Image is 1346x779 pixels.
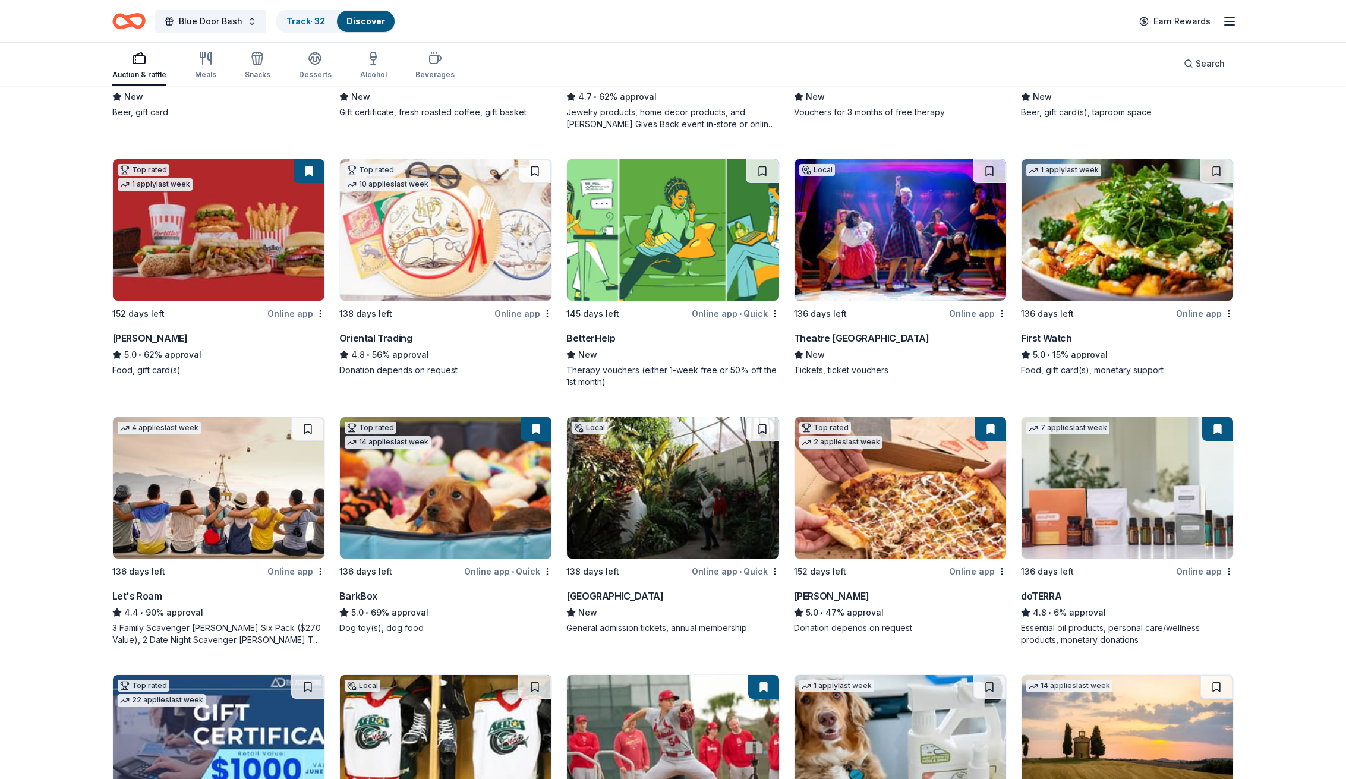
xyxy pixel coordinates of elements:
[594,92,597,102] span: •
[112,417,325,646] a: Image for Let's Roam4 applieslast week136 days leftOnline appLet's Roam4.4•90% approval3 Family S...
[195,46,216,86] button: Meals
[799,164,835,176] div: Local
[739,309,742,318] span: •
[1026,164,1101,176] div: 1 apply last week
[345,164,396,176] div: Top rated
[351,90,370,104] span: New
[578,90,592,104] span: 4.7
[572,422,607,434] div: Local
[339,348,552,362] div: 56% approval
[367,350,370,359] span: •
[1022,159,1233,301] img: Image for First Watch
[1174,52,1234,75] button: Search
[566,106,779,130] div: Jewelry products, home decor products, and [PERSON_NAME] Gives Back event in-store or online (or ...
[112,307,165,321] div: 152 days left
[1021,364,1234,376] div: Food, gift card(s), monetary support
[415,70,455,80] div: Beverages
[1021,348,1234,362] div: 15% approval
[339,589,377,603] div: BarkBox
[112,622,325,646] div: 3 Family Scavenger [PERSON_NAME] Six Pack ($270 Value), 2 Date Night Scavenger [PERSON_NAME] Two ...
[799,422,851,434] div: Top rated
[345,178,431,191] div: 10 applies last week
[794,589,869,603] div: [PERSON_NAME]
[1021,564,1074,579] div: 136 days left
[795,417,1006,559] img: Image for Casey's
[566,331,615,345] div: BetterHelp
[351,605,364,620] span: 5.0
[794,106,1007,118] div: Vouchers for 3 months of free therapy
[351,348,365,362] span: 4.8
[155,10,266,33] button: Blue Door Bash
[794,622,1007,634] div: Donation depends on request
[692,564,780,579] div: Online app Quick
[112,348,325,362] div: 62% approval
[739,567,742,576] span: •
[949,306,1007,321] div: Online app
[345,422,396,434] div: Top rated
[118,680,169,692] div: Top rated
[195,70,216,80] div: Meals
[794,159,1007,376] a: Image for Theatre Cedar RapidsLocal136 days leftOnline appTheatre [GEOGRAPHIC_DATA]NewTickets, ti...
[567,417,778,559] img: Image for Greater Des Moines Botanical Gardens
[794,331,929,345] div: Theatre [GEOGRAPHIC_DATA]
[1021,605,1234,620] div: 6% approval
[112,159,325,376] a: Image for Portillo'sTop rated1 applylast week152 days leftOnline app[PERSON_NAME]5.0•62% approval...
[566,90,779,104] div: 62% approval
[1021,589,1061,603] div: doTERRA
[692,306,780,321] div: Online app Quick
[464,564,552,579] div: Online app Quick
[340,417,551,559] img: Image for BarkBox
[360,46,387,86] button: Alcohol
[112,364,325,376] div: Food, gift card(s)
[124,90,143,104] span: New
[118,178,193,191] div: 1 apply last week
[345,680,380,692] div: Local
[1021,331,1072,345] div: First Watch
[578,605,597,620] span: New
[1196,56,1225,71] span: Search
[1132,11,1218,32] a: Earn Rewards
[794,307,847,321] div: 136 days left
[1021,159,1234,376] a: Image for First Watch1 applylast week136 days leftOnline appFirst Watch5.0•15% approvalFood, gift...
[112,7,146,35] a: Home
[113,159,324,301] img: Image for Portillo's
[339,307,392,321] div: 138 days left
[339,417,552,634] a: Image for BarkBoxTop rated14 applieslast week136 days leftOnline app•QuickBarkBox5.0•69% approval...
[806,605,818,620] span: 5.0
[794,417,1007,634] a: Image for Casey'sTop rated2 applieslast week152 days leftOnline app[PERSON_NAME]5.0•47% approvalD...
[795,159,1006,301] img: Image for Theatre Cedar Rapids
[1176,306,1234,321] div: Online app
[118,422,201,434] div: 4 applies last week
[806,90,825,104] span: New
[1026,680,1112,692] div: 14 applies last week
[112,331,188,345] div: [PERSON_NAME]
[124,605,138,620] span: 4.4
[112,605,325,620] div: 90% approval
[1021,622,1234,646] div: Essential oil products, personal care/wellness products, monetary donations
[112,589,162,603] div: Let's Roam
[339,564,392,579] div: 136 days left
[112,106,325,118] div: Beer, gift card
[566,417,779,634] a: Image for Greater Des Moines Botanical GardensLocal138 days leftOnline app•Quick[GEOGRAPHIC_DATA]...
[365,608,368,617] span: •
[794,605,1007,620] div: 47% approval
[140,608,143,617] span: •
[566,364,779,388] div: Therapy vouchers (either 1-week free or 50% off the 1st month)
[567,159,778,301] img: Image for BetterHelp
[340,159,551,301] img: Image for Oriental Trading
[794,364,1007,376] div: Tickets, ticket vouchers
[118,694,206,707] div: 22 applies last week
[578,348,597,362] span: New
[299,70,332,80] div: Desserts
[1033,605,1046,620] span: 4.8
[1021,307,1074,321] div: 136 days left
[112,46,166,86] button: Auction & raffle
[1033,348,1045,362] span: 5.0
[267,306,325,321] div: Online app
[118,164,169,176] div: Top rated
[1021,106,1234,118] div: Beer, gift card(s), taproom space
[345,436,431,449] div: 14 applies last week
[286,16,325,26] a: Track· 32
[806,348,825,362] span: New
[949,564,1007,579] div: Online app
